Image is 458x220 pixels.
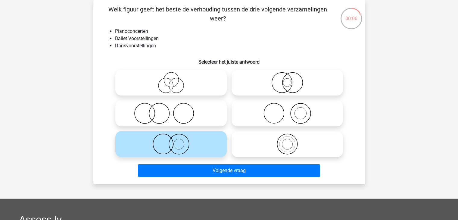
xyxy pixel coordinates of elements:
[103,54,355,65] h6: Selecteer het juiste antwoord
[115,28,355,35] li: Pianoconcerten
[115,42,355,49] li: Dansvoorstellingen
[115,35,355,42] li: Ballet Voorstellingen
[138,164,320,177] button: Volgende vraag
[340,7,363,22] div: 00:06
[103,5,333,23] p: Welk figuur geeft het beste de verhouding tussen de drie volgende verzamelingen weer?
